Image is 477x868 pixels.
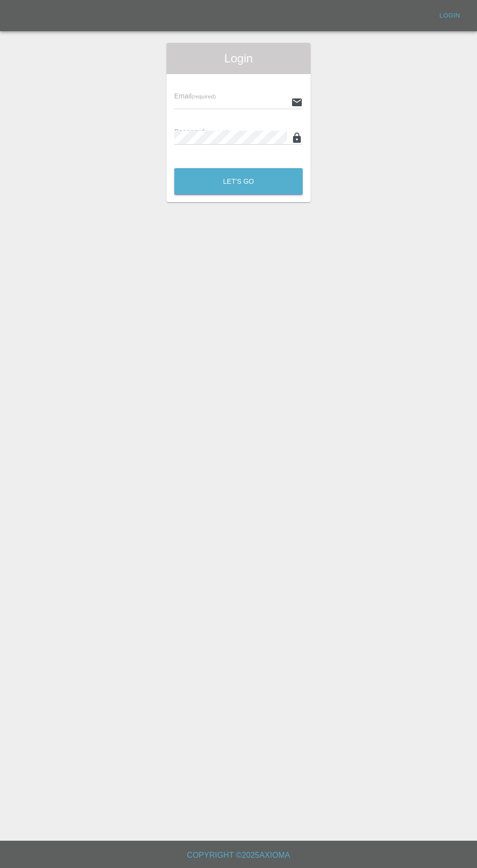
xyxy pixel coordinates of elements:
a: Login [434,8,465,23]
span: Login [174,51,303,66]
button: Let's Go [174,168,303,195]
h6: Copyright © 2025 Axioma [8,849,469,862]
small: (required) [192,94,216,99]
span: Password [174,128,229,135]
span: Email [174,92,216,100]
small: (required) [205,129,229,135]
